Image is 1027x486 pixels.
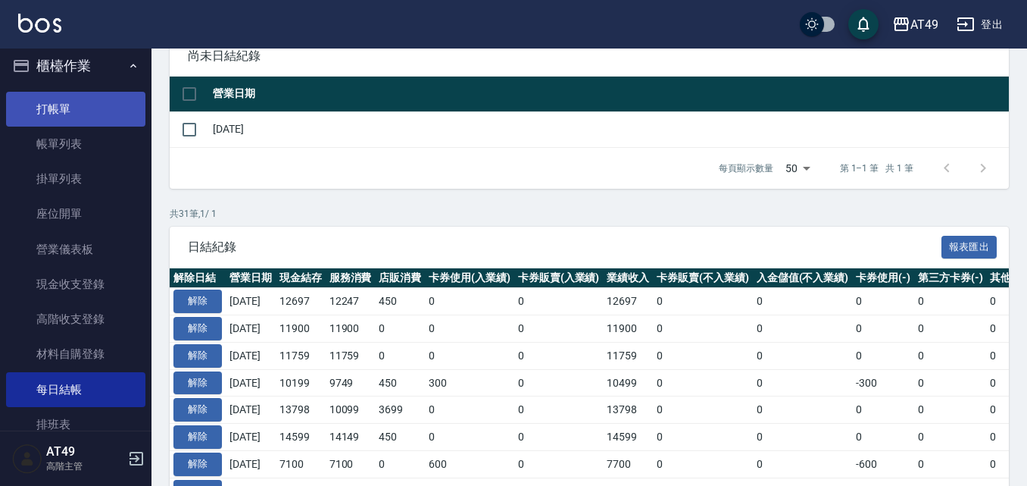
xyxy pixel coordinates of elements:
a: 材料自購登錄 [6,337,145,372]
td: 0 [653,424,753,451]
button: 解除 [173,398,222,422]
td: 0 [753,397,853,424]
th: 卡券使用(-) [852,268,914,288]
button: 櫃檯作業 [6,46,145,86]
td: 0 [914,315,987,343]
td: [DATE] [226,369,276,397]
td: [DATE] [226,315,276,343]
th: 現金結存 [276,268,326,288]
th: 解除日結 [170,268,226,288]
td: 0 [514,424,604,451]
td: -600 [852,450,914,478]
td: 7100 [276,450,326,478]
td: 0 [375,342,425,369]
button: 登出 [951,11,1009,39]
td: 11900 [603,315,653,343]
a: 營業儀表板 [6,232,145,267]
td: 0 [914,424,987,451]
a: 排班表 [6,407,145,442]
td: 0 [852,397,914,424]
td: 11900 [326,315,376,343]
td: [DATE] [209,111,1009,147]
td: 0 [425,315,514,343]
button: 解除 [173,453,222,476]
td: 7100 [326,450,376,478]
img: Logo [18,14,61,33]
th: 第三方卡券(-) [914,268,987,288]
td: 11759 [326,342,376,369]
td: 0 [514,288,604,315]
th: 入金儲值(不入業績) [753,268,853,288]
td: [DATE] [226,397,276,424]
td: 0 [653,450,753,478]
td: 0 [753,369,853,397]
td: 12697 [276,288,326,315]
button: 解除 [173,425,222,449]
td: 10199 [276,369,326,397]
td: 0 [753,424,853,451]
td: 11900 [276,315,326,343]
td: 14599 [603,424,653,451]
td: 0 [852,424,914,451]
td: 600 [425,450,514,478]
td: 0 [375,315,425,343]
td: 0 [375,450,425,478]
button: 報表匯出 [941,236,997,259]
td: -300 [852,369,914,397]
div: AT49 [910,15,938,34]
p: 第 1–1 筆 共 1 筆 [840,161,913,175]
td: 0 [425,288,514,315]
td: 0 [425,424,514,451]
button: 解除 [173,317,222,340]
td: 450 [375,288,425,315]
th: 卡券販賣(不入業績) [653,268,753,288]
td: 0 [753,288,853,315]
img: Person [12,444,42,474]
th: 業績收入 [603,268,653,288]
td: 0 [425,342,514,369]
button: 解除 [173,372,222,395]
a: 座位開單 [6,196,145,231]
td: [DATE] [226,424,276,451]
th: 店販消費 [375,268,425,288]
td: 0 [653,369,753,397]
p: 高階主管 [46,459,123,473]
td: 12697 [603,288,653,315]
td: 0 [852,288,914,315]
td: 300 [425,369,514,397]
td: 0 [914,288,987,315]
h5: AT49 [46,444,123,459]
td: 0 [653,342,753,369]
td: 0 [914,397,987,424]
td: 0 [514,342,604,369]
p: 每頁顯示數量 [719,161,773,175]
td: 10499 [603,369,653,397]
td: 0 [514,450,604,478]
button: 解除 [173,290,222,313]
td: 450 [375,424,425,451]
a: 現金收支登錄 [6,267,145,302]
td: 0 [852,315,914,343]
td: [DATE] [226,450,276,478]
th: 營業日期 [209,77,1009,112]
td: 0 [753,315,853,343]
td: 0 [852,342,914,369]
div: 50 [779,148,816,189]
td: 11759 [276,342,326,369]
td: 10099 [326,397,376,424]
td: 0 [425,397,514,424]
th: 營業日期 [226,268,276,288]
a: 掛單列表 [6,161,145,196]
td: 450 [375,369,425,397]
th: 卡券使用(入業績) [425,268,514,288]
td: 0 [653,288,753,315]
button: save [848,9,879,39]
button: AT49 [886,9,944,40]
td: 12247 [326,288,376,315]
a: 打帳單 [6,92,145,127]
td: 0 [753,342,853,369]
button: 解除 [173,344,222,368]
td: 0 [914,342,987,369]
td: 0 [514,369,604,397]
td: 0 [753,450,853,478]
